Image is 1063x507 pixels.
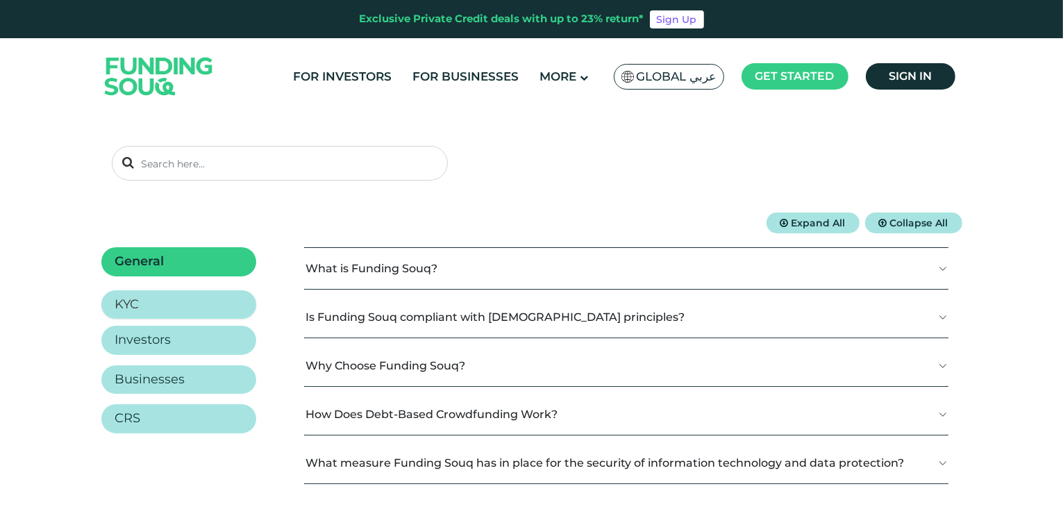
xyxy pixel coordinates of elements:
[865,213,962,233] button: Collapse All
[304,345,948,386] button: Why Choose Funding Souq?
[360,11,644,27] div: Exclusive Private Credit deals with up to 23% return*
[101,404,256,433] a: CRS
[755,69,835,83] span: Get started
[889,69,932,83] span: Sign in
[767,213,860,233] button: Expand All
[115,411,141,426] h2: CRS
[792,217,846,229] span: Expand All
[621,71,634,83] img: SA Flag
[650,10,704,28] a: Sign Up
[304,442,948,483] button: What measure Funding Souq has in place for the security of information technology and data protec...
[112,146,448,181] input: Search here...
[637,69,717,85] span: Global عربي
[890,217,948,229] span: Collapse All
[101,326,256,355] a: Investors
[101,290,256,319] a: KYC
[539,69,576,83] span: More
[290,65,395,88] a: For Investors
[409,65,522,88] a: For Businesses
[304,297,948,338] button: Is Funding Souq compliant with [DEMOGRAPHIC_DATA] principles?
[91,41,227,111] img: Logo
[304,248,948,289] button: What is Funding Souq?
[115,254,165,269] h2: General
[115,297,140,313] h2: KYC
[101,247,256,276] a: General
[866,63,955,90] a: Sign in
[304,394,948,435] button: How Does Debt-Based Crowdfunding Work?
[115,372,185,388] h2: Businesses
[115,333,171,348] h2: Investors
[101,365,256,394] a: Businesses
